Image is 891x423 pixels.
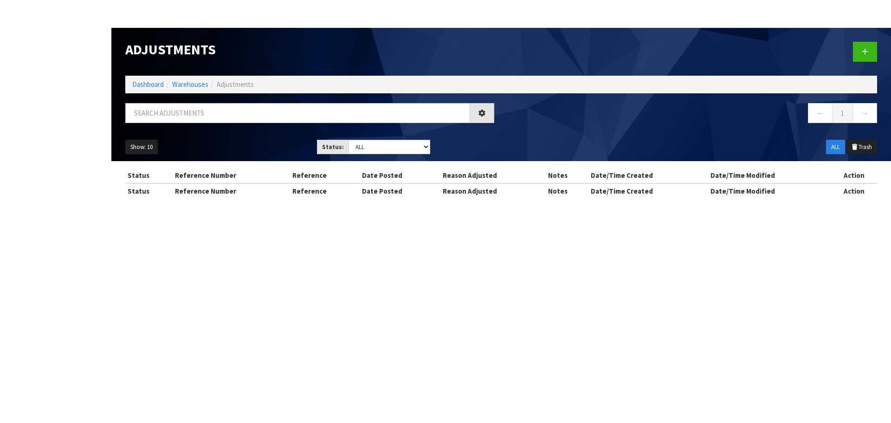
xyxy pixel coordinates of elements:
th: Notes [546,183,589,198]
th: Status [125,168,173,183]
input: Search adjustments [125,103,470,123]
th: Date Posted [360,168,440,183]
h1: Adjustments [125,42,494,57]
th: Reference Number [173,183,291,198]
th: Status [125,183,173,198]
th: Reason Adjusted [440,183,546,198]
th: Notes [546,168,589,183]
th: Reference [290,183,360,198]
a: Warehouses [172,80,208,89]
a: Dashboard [132,80,164,89]
a: → [852,103,877,123]
th: Action [832,168,877,183]
nav: Page navigation [508,103,877,126]
button: Trash [846,140,877,155]
th: Date/Time Created [588,168,708,183]
th: Action [832,183,877,198]
button: Show: 10 [125,140,158,155]
th: Date/Time Modified [708,168,832,183]
th: Reference [290,168,360,183]
th: Reason Adjusted [440,168,546,183]
a: 1 [832,103,853,123]
button: ALL [826,140,845,155]
th: Date/Time Modified [708,183,832,198]
strong: Status: [322,143,344,151]
th: Date Posted [360,183,440,198]
th: Reference Number [173,168,291,183]
span: Adjustments [217,80,254,89]
th: Date/Time Created [588,183,708,198]
a: ← [808,103,833,123]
